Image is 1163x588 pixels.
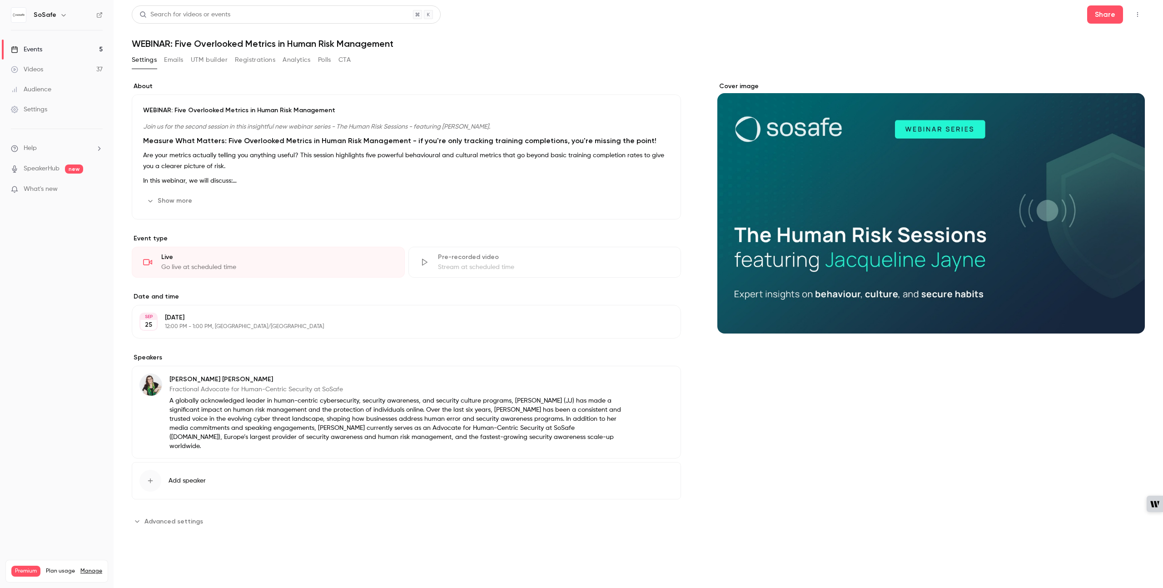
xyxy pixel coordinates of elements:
p: In this webinar, we will discuss: [143,175,670,186]
button: Add speaker [132,462,681,499]
label: About [132,82,681,91]
span: Plan usage [46,568,75,575]
p: A globally acknowledged leader in human-centric cybersecurity, security awareness, and security c... [169,396,622,451]
button: Settings [132,53,157,67]
div: LiveGo live at scheduled time [132,247,405,278]
section: Advanced settings [132,514,681,528]
p: Event type [132,234,681,243]
p: 25 [145,320,152,329]
div: Videos [11,65,43,74]
button: Polls [318,53,331,67]
button: Emails [164,53,183,67]
div: SEP [140,314,157,320]
a: Manage [80,568,102,575]
div: Audience [11,85,51,94]
strong: Measure What Matters: Five Overlooked Metrics in Human Risk Management - if you're only tracking ... [143,136,656,145]
span: Premium [11,566,40,577]
div: Pre-recorded videoStream at scheduled time [408,247,681,278]
span: Help [24,144,37,153]
h6: SoSafe [34,10,56,20]
div: Go live at scheduled time [161,263,393,272]
p: WEBINAR: Five Overlooked Metrics in Human Risk Management [143,106,670,115]
p: Are your metrics actually telling you anything useful? This session highlights five powerful beha... [143,150,670,172]
div: Stream at scheduled time [438,263,670,272]
label: Cover image [717,82,1145,91]
span: Advanced settings [144,517,203,526]
a: SpeakerHub [24,164,60,174]
button: Analytics [283,53,311,67]
button: CTA [338,53,351,67]
button: Registrations [235,53,275,67]
p: Fractional Advocate for Human-Centric Security at SoSafe [169,385,622,394]
button: UTM builder [191,53,228,67]
span: What's new [24,184,58,194]
button: Advanced settings [132,514,209,528]
h1: WEBINAR: Five Overlooked Metrics in Human Risk Management [132,38,1145,49]
div: Events [11,45,42,54]
div: Jacqueline Jayne[PERSON_NAME] [PERSON_NAME]Fractional Advocate for Human-Centric Security at SoSa... [132,366,681,458]
img: SoSafe [11,8,26,22]
div: Settings [11,105,47,114]
section: Cover image [717,82,1145,334]
div: Live [161,253,393,262]
p: [PERSON_NAME] [PERSON_NAME] [169,375,622,384]
button: Share [1087,5,1123,24]
label: Date and time [132,292,681,301]
img: Jacqueline Jayne [140,374,162,396]
p: [DATE] [165,313,633,322]
p: 12:00 PM - 1:00 PM, [GEOGRAPHIC_DATA]/[GEOGRAPHIC_DATA] [165,323,633,330]
span: new [65,164,83,174]
div: Pre-recorded video [438,253,670,262]
span: Add speaker [169,476,206,485]
label: Speakers [132,353,681,362]
button: Show more [143,194,198,208]
li: help-dropdown-opener [11,144,103,153]
div: Search for videos or events [139,10,230,20]
em: Join us for the second session in this insightful new webinar series - The Human Risk Sessions - ... [143,124,490,130]
iframe: Noticeable Trigger [92,185,103,194]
